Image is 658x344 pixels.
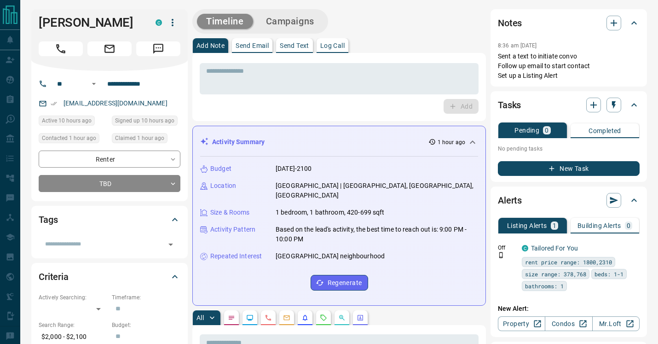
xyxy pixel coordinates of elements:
[228,314,235,321] svg: Notes
[200,134,478,151] div: Activity Summary1 hour ago
[311,275,368,291] button: Regenerate
[276,208,385,217] p: 1 bedroom, 1 bathroom, 420-699 sqft
[51,100,57,107] svg: Email Verified
[498,316,545,331] a: Property
[498,42,537,49] p: 8:36 am [DATE]
[498,252,504,258] svg: Push Notification Only
[545,127,548,134] p: 0
[87,41,132,56] span: Email
[210,181,236,191] p: Location
[39,175,180,192] div: TBD
[276,181,478,200] p: [GEOGRAPHIC_DATA] | [GEOGRAPHIC_DATA], [GEOGRAPHIC_DATA], [GEOGRAPHIC_DATA]
[63,99,167,107] a: [EMAIL_ADDRESS][DOMAIN_NAME]
[545,316,592,331] a: Condos
[42,116,92,125] span: Active 10 hours ago
[595,269,623,279] span: beds: 1-1
[276,164,312,174] p: [DATE]-2100
[39,133,107,146] div: Wed Aug 13 2025
[39,266,180,288] div: Criteria
[115,116,174,125] span: Signed up 10 hours ago
[357,314,364,321] svg: Agent Actions
[522,245,528,251] div: condos.ca
[136,41,180,56] span: Message
[498,193,522,208] h2: Alerts
[197,14,253,29] button: Timeline
[210,251,262,261] p: Repeated Interest
[112,293,180,302] p: Timeframe:
[164,238,177,251] button: Open
[210,164,231,174] p: Budget
[498,189,640,211] div: Alerts
[589,128,621,134] p: Completed
[507,222,547,229] p: Listing Alerts
[257,14,323,29] button: Campaigns
[42,134,96,143] span: Contacted 1 hour ago
[39,321,107,329] p: Search Range:
[210,225,255,234] p: Activity Pattern
[196,42,225,49] p: Add Note
[592,316,640,331] a: Mr.Loft
[301,314,309,321] svg: Listing Alerts
[276,225,478,244] p: Based on the lead's activity, the best time to reach out is: 9:00 PM - 10:00 PM
[498,142,640,156] p: No pending tasks
[498,16,522,30] h2: Notes
[39,269,69,284] h2: Criteria
[39,15,142,30] h1: [PERSON_NAME]
[438,138,465,146] p: 1 hour ago
[196,315,204,321] p: All
[236,42,269,49] p: Send Email
[498,52,640,81] p: Sent a text to initiate convo Follow up email to start contact Set up a Listing Alert
[338,314,346,321] svg: Opportunities
[112,133,180,146] div: Wed Aug 13 2025
[112,116,180,128] div: Tue Aug 12 2025
[498,12,640,34] div: Notes
[39,116,107,128] div: Tue Aug 12 2025
[115,134,164,143] span: Claimed 1 hour ago
[531,245,578,252] a: Tailored For You
[498,98,521,112] h2: Tasks
[498,244,516,252] p: Off
[39,151,180,168] div: Renter
[525,269,586,279] span: size range: 378,768
[156,19,162,26] div: condos.ca
[280,42,309,49] p: Send Text
[39,293,107,302] p: Actively Searching:
[577,222,621,229] p: Building Alerts
[498,161,640,176] button: New Task
[627,222,630,229] p: 0
[320,42,345,49] p: Log Call
[320,314,327,321] svg: Requests
[498,94,640,116] div: Tasks
[514,127,539,134] p: Pending
[276,251,385,261] p: [GEOGRAPHIC_DATA] neighbourhood
[212,137,265,147] p: Activity Summary
[39,41,83,56] span: Call
[553,222,556,229] p: 1
[88,78,99,89] button: Open
[246,314,254,321] svg: Lead Browsing Activity
[39,212,58,227] h2: Tags
[112,321,180,329] p: Budget:
[39,209,180,231] div: Tags
[210,208,250,217] p: Size & Rooms
[498,304,640,314] p: New Alert:
[283,314,290,321] svg: Emails
[525,281,564,291] span: bathrooms: 1
[265,314,272,321] svg: Calls
[525,257,612,267] span: rent price range: 1800,2310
